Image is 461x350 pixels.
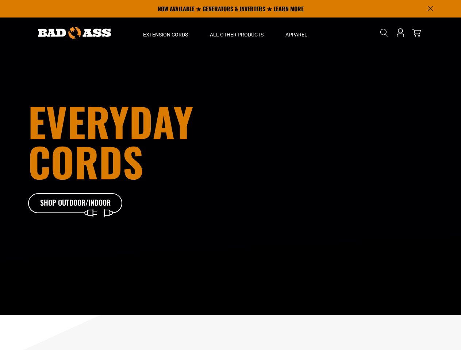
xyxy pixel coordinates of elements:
[274,17,318,48] summary: Apparel
[285,31,307,38] span: Apparel
[28,193,123,214] a: Shop Outdoor/Indoor
[132,17,199,48] summary: Extension Cords
[38,27,111,39] img: Bad Ass Extension Cords
[143,31,188,38] span: Extension Cords
[199,17,274,48] summary: All Other Products
[210,31,264,38] span: All Other Products
[379,27,390,39] summary: Search
[28,101,271,182] h1: Everyday cords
